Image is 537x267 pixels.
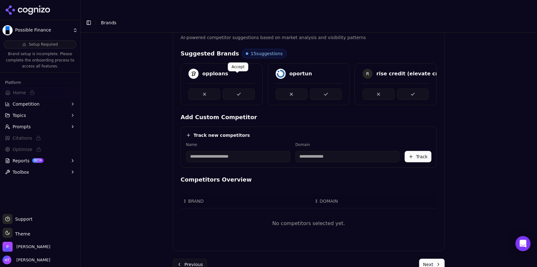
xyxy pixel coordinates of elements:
[181,194,312,208] th: BRAND
[13,231,30,236] span: Theme
[13,90,26,96] span: Home
[3,242,13,252] img: Perrill
[3,167,78,177] button: Toolbox
[290,70,312,78] div: oportun
[13,158,30,164] span: Reports
[516,236,531,251] div: Open Intercom Messenger
[13,169,29,175] span: Toolbox
[3,256,50,264] button: Open user button
[312,194,368,208] th: DOMAIN
[3,256,11,264] img: Nate Tower
[13,216,32,222] span: Support
[101,20,519,26] nav: breadcrumb
[3,122,78,132] button: Prompts
[13,101,40,107] span: Competition
[296,142,400,147] label: Domain
[181,34,437,41] p: AI-powered competitor suggestions based on market analysis and visibility patterns
[3,25,13,35] img: Possible Finance
[194,132,250,138] h4: Track new competitors
[4,51,76,70] p: Brand setup is incomplete. Please complete the onboarding process to access all features.
[232,64,245,69] p: Accept
[376,70,451,78] div: rise credit (elevate credit)
[29,42,58,47] span: Setup Required
[3,99,78,109] button: Competition
[32,158,44,163] span: BETA
[3,110,78,120] button: Topics
[320,198,338,204] span: DOMAIN
[276,69,286,79] img: oportun
[15,27,70,33] span: Possible Finance
[363,69,373,79] span: R
[251,50,283,57] span: 15 suggestions
[188,198,204,204] span: BRAND
[3,156,78,166] button: ReportsBETA
[202,70,228,78] div: opploans
[13,112,26,119] span: Topics
[181,208,437,238] td: No competitors selected yet.
[101,20,116,25] span: Brands
[181,194,437,239] div: Data table
[181,49,239,58] h4: Suggested Brands
[189,69,199,79] img: opploans
[13,146,32,153] span: Optimize
[3,78,78,88] div: Platform
[13,124,31,130] span: Prompts
[181,175,437,184] h4: Competitors Overview
[14,257,50,263] span: [PERSON_NAME]
[181,113,437,122] h4: Add Custom Competitor
[183,198,310,204] div: ↕BRAND
[405,151,432,162] button: Track
[3,242,50,252] button: Open organization switcher
[186,142,291,147] label: Name
[315,198,365,204] div: ↕DOMAIN
[13,135,32,141] span: Citations
[16,244,50,250] span: Perrill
